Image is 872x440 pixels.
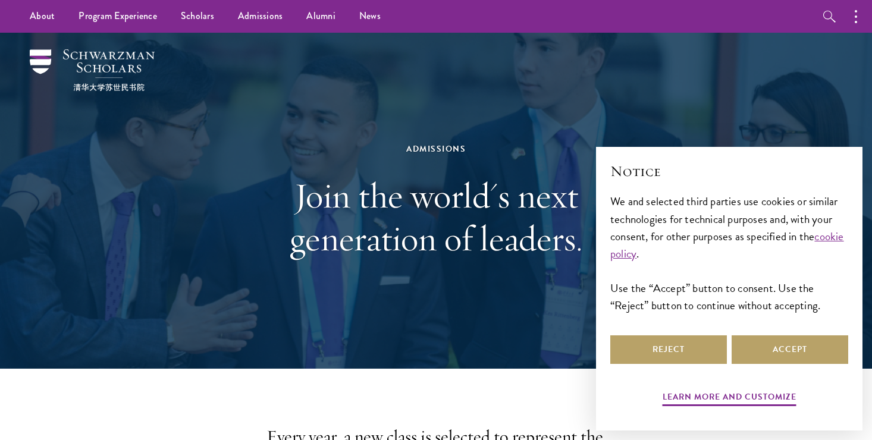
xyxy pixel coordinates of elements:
button: Accept [732,335,848,364]
div: We and selected third parties use cookies or similar technologies for technical purposes and, wit... [610,193,848,313]
button: Learn more and customize [663,389,796,408]
div: Admissions [231,142,641,156]
img: Schwarzman Scholars [30,49,155,91]
a: cookie policy [610,228,844,262]
button: Reject [610,335,727,364]
h1: Join the world's next generation of leaders. [231,174,641,260]
h2: Notice [610,161,848,181]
